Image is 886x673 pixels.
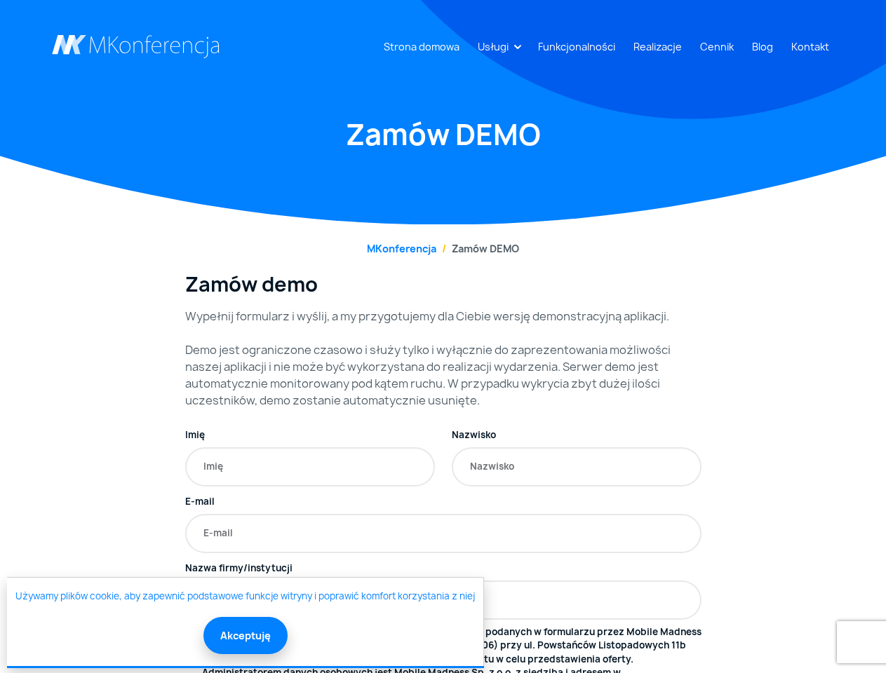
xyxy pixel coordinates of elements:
[436,241,519,256] li: Zamów DEMO
[185,341,702,409] p: Demo jest ograniczone czasowo i służy tylko i wyłącznie do zaprezentowania możliwości naszej apli...
[378,34,465,60] a: Strona domowa
[185,428,205,442] label: Imię
[786,34,835,60] a: Kontakt
[185,562,293,576] label: Nazwa firmy/instytucji
[452,428,496,442] label: Nazwisko
[532,34,621,60] a: Funkcjonalności
[472,34,514,60] a: Usługi
[203,617,288,654] button: Akceptuję
[694,34,739,60] a: Cennik
[15,590,475,604] a: Używamy plików cookie, aby zapewnić podstawowe funkcje witryny i poprawić komfort korzystania z niej
[746,34,779,60] a: Blog
[367,242,436,255] a: MKonferencja
[185,495,215,509] label: E-mail
[52,116,835,154] h1: Zamów DEMO
[185,308,702,325] p: Wypełnij formularz i wyślij, a my przygotujemy dla Ciebie wersję demonstracyjną aplikacji.
[628,34,687,60] a: Realizacje
[452,447,702,487] input: Nazwisko
[185,273,702,297] h3: Zamów demo
[52,241,835,256] nav: breadcrumb
[185,447,435,487] input: Imię
[185,514,702,553] input: E-mail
